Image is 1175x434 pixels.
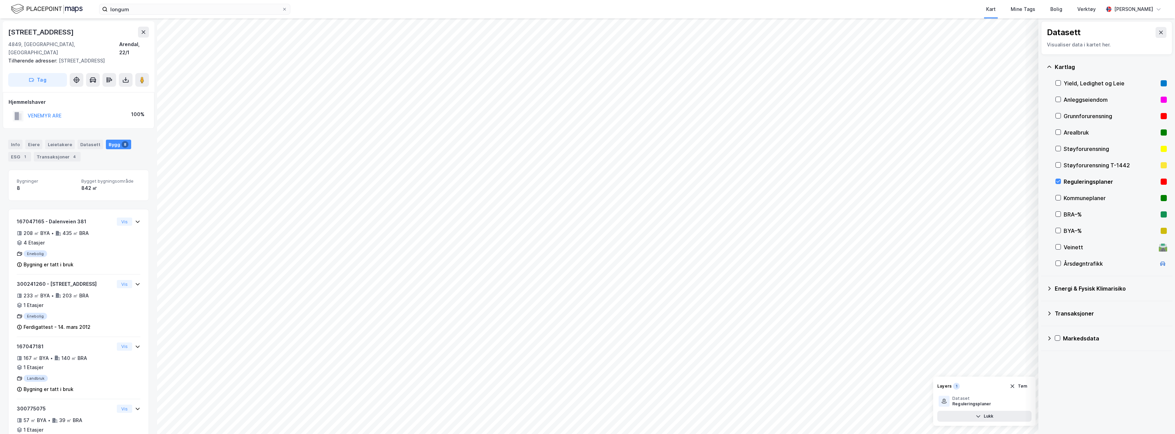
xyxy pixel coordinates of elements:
[34,152,81,162] div: Transaksjoner
[952,401,991,407] div: Reguleringsplaner
[953,383,960,390] div: 1
[1064,128,1158,137] div: Arealbruk
[63,229,89,237] div: 435 ㎡ BRA
[24,239,45,247] div: 4 Etasjer
[1064,210,1158,219] div: BRA–%
[106,140,131,149] div: Bygg
[1064,79,1158,87] div: Yield, Ledighet og Leie
[61,354,87,362] div: 140 ㎡ BRA
[59,416,82,424] div: 39 ㎡ BRA
[24,385,73,393] div: Bygning er tatt i bruk
[50,355,53,361] div: •
[117,342,132,351] button: Vis
[71,153,78,160] div: 4
[1063,334,1167,342] div: Markedsdata
[8,27,75,38] div: [STREET_ADDRESS]
[24,323,91,331] div: Ferdigattest - 14. mars 2012
[81,178,140,184] span: Bygget bygningsområde
[24,354,49,362] div: 167 ㎡ BYA
[24,363,43,372] div: 1 Etasjer
[1064,194,1158,202] div: Kommuneplaner
[9,98,149,106] div: Hjemmelshaver
[1011,5,1035,13] div: Mine Tags
[17,184,76,192] div: 8
[122,141,128,148] div: 8
[986,5,996,13] div: Kart
[1141,401,1175,434] iframe: Chat Widget
[11,3,83,15] img: logo.f888ab2527a4732fd821a326f86c7f29.svg
[131,110,144,118] div: 100%
[24,229,50,237] div: 208 ㎡ BYA
[1055,284,1167,293] div: Energi & Fysisk Klimarisiko
[1064,96,1158,104] div: Anleggseiendom
[1064,243,1156,251] div: Veinett
[1047,41,1166,49] div: Visualiser data i kartet her.
[1055,309,1167,318] div: Transaksjoner
[22,153,28,160] div: 1
[8,40,119,57] div: 4849, [GEOGRAPHIC_DATA], [GEOGRAPHIC_DATA]
[51,230,54,236] div: •
[81,184,140,192] div: 842 ㎡
[1064,260,1156,268] div: Årsdøgntrafikk
[1077,5,1096,13] div: Verktøy
[17,280,114,288] div: 300241260 - [STREET_ADDRESS]
[45,140,75,149] div: Leietakere
[117,280,132,288] button: Vis
[937,383,952,389] div: Layers
[8,58,59,64] span: Tilhørende adresser:
[24,426,43,434] div: 1 Etasjer
[1064,112,1158,120] div: Grunnforurensning
[1114,5,1153,13] div: [PERSON_NAME]
[1055,63,1167,71] div: Kartlag
[24,292,50,300] div: 233 ㎡ BYA
[78,140,103,149] div: Datasett
[1005,381,1032,392] button: Tøm
[17,405,114,413] div: 300775075
[48,418,51,423] div: •
[1050,5,1062,13] div: Bolig
[63,292,89,300] div: 203 ㎡ BRA
[119,40,149,57] div: Arendal, 22/1
[937,411,1032,422] button: Lukk
[24,261,73,269] div: Bygning er tatt i bruk
[952,396,991,401] div: Dataset
[1158,243,1167,252] div: 🛣️
[24,301,43,309] div: 1 Etasjer
[117,218,132,226] button: Vis
[1064,161,1158,169] div: Støyforurensning T-1442
[51,293,54,298] div: •
[8,140,23,149] div: Info
[8,152,31,162] div: ESG
[17,178,76,184] span: Bygninger
[1047,27,1081,38] div: Datasett
[17,342,114,351] div: 167047181
[117,405,132,413] button: Vis
[108,4,282,14] input: Søk på adresse, matrikkel, gårdeiere, leietakere eller personer
[1064,178,1158,186] div: Reguleringsplaner
[1064,145,1158,153] div: Støyforurensning
[24,416,46,424] div: 57 ㎡ BYA
[25,140,42,149] div: Eiere
[17,218,114,226] div: 167047165 - Dalenveien 381
[8,57,143,65] div: [STREET_ADDRESS]
[1064,227,1158,235] div: BYA–%
[8,73,67,87] button: Tag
